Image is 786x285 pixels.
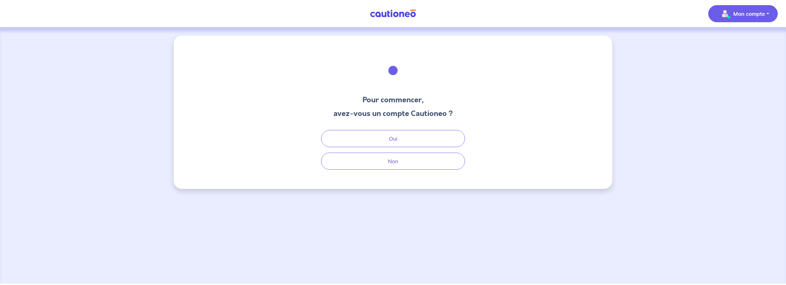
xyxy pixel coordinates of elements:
h3: avez-vous un compte Cautioneo ? [333,108,453,119]
h3: Pour commencer, [333,94,453,105]
button: illu_account_valid_menu.svgMon compte [708,5,778,22]
p: Mon compte [733,10,765,18]
img: illu_account_valid_menu.svg [720,8,730,19]
img: illu_welcome.svg [374,52,412,89]
button: Oui [321,130,465,147]
button: Non [321,153,465,170]
img: Cautioneo [367,9,419,18]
